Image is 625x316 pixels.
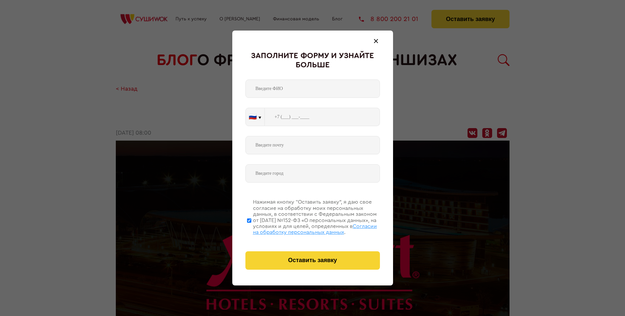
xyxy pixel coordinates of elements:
div: Заполните форму и узнайте больше [245,52,380,70]
input: Введите ФИО [245,79,380,98]
button: Оставить заявку [245,251,380,270]
button: 🇷🇺 [246,108,264,126]
input: Введите город [245,164,380,183]
input: Введите почту [245,136,380,154]
div: Нажимая кнопку “Оставить заявку”, я даю свое согласие на обработку моих персональных данных, в со... [253,199,380,235]
span: Согласии на обработку персональных данных [253,224,377,235]
input: +7 (___) ___-____ [265,108,380,126]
